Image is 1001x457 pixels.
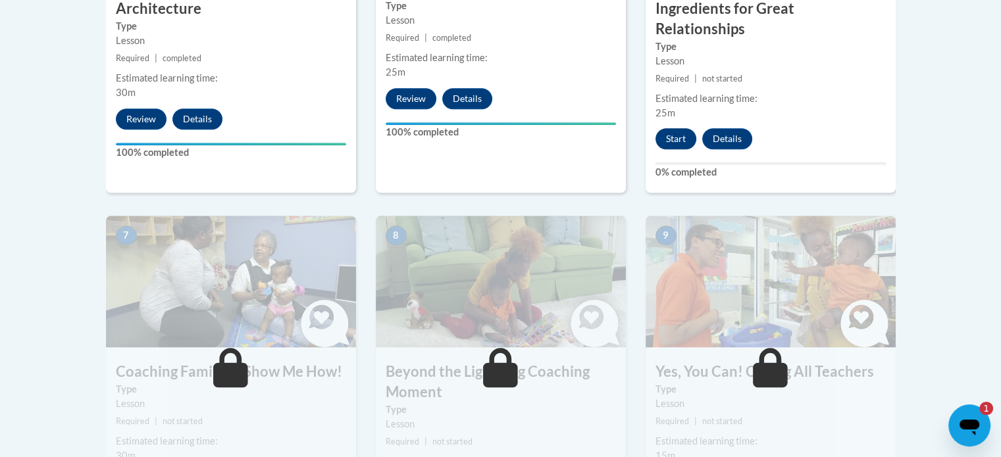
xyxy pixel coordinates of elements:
div: Lesson [386,417,616,431]
span: 7 [116,226,137,245]
span: completed [432,33,471,43]
label: 0% completed [655,165,886,180]
label: 100% completed [386,125,616,139]
div: Estimated learning time: [116,434,346,448]
button: Review [116,108,167,130]
span: | [155,53,157,63]
div: Lesson [116,34,346,48]
button: Details [442,88,492,109]
span: not started [432,437,473,446]
span: not started [702,416,742,426]
span: Required [116,416,149,426]
span: | [694,416,697,426]
button: Review [386,88,436,109]
div: Estimated learning time: [655,91,886,106]
span: not started [702,74,742,84]
div: Estimated learning time: [116,71,346,85]
span: Required [116,53,149,63]
img: Course Image [646,216,896,347]
label: 100% completed [116,145,346,160]
div: Estimated learning time: [655,434,886,448]
span: Required [386,33,419,43]
div: Lesson [116,397,346,411]
div: Lesson [655,397,886,411]
span: Required [655,416,689,426]
span: 25m [386,66,405,78]
button: Details [702,128,752,149]
button: Details [172,108,222,130]
span: 25m [655,107,675,118]
span: | [694,74,697,84]
iframe: Button to launch messaging window, 1 unread message [948,404,990,446]
h3: Beyond the Lightning Coaching Moment [376,362,626,402]
h3: Yes, You Can! Calling All Teachers [646,362,896,382]
span: 9 [655,226,677,245]
label: Type [116,382,346,397]
label: Type [386,402,616,417]
label: Type [116,19,346,34]
img: Course Image [106,216,356,347]
span: | [155,416,157,426]
label: Type [655,39,886,54]
span: Required [386,437,419,446]
h3: Coaching Families? Show Me How! [106,362,356,382]
span: | [424,33,427,43]
span: 30m [116,87,136,98]
span: completed [163,53,201,63]
span: | [424,437,427,446]
span: not started [163,416,203,426]
div: Lesson [386,13,616,28]
div: Estimated learning time: [386,51,616,65]
button: Start [655,128,696,149]
label: Type [655,382,886,397]
img: Course Image [376,216,626,347]
iframe: Number of unread messages [967,402,993,415]
span: 8 [386,226,407,245]
div: Lesson [655,54,886,68]
div: Your progress [116,143,346,145]
div: Your progress [386,122,616,125]
span: Required [655,74,689,84]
